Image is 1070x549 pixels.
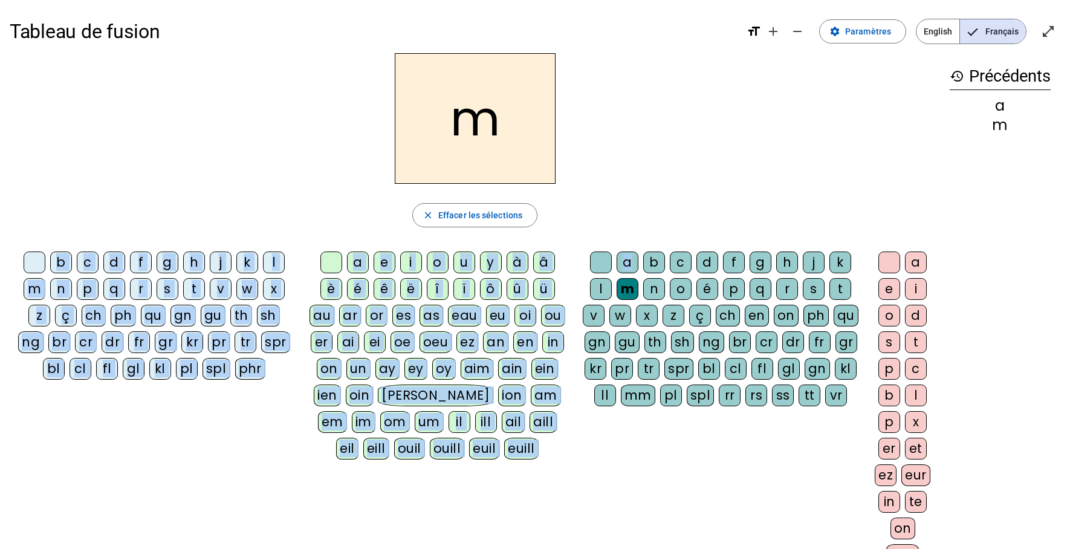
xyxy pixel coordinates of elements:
[423,210,433,221] mat-icon: close
[671,331,694,353] div: sh
[776,278,798,300] div: r
[48,331,70,353] div: br
[432,358,456,380] div: oy
[594,385,616,406] div: ll
[905,491,927,513] div: te
[391,331,415,353] div: oe
[916,19,959,44] span: English
[314,385,341,406] div: ien
[834,305,858,326] div: qu
[486,305,510,326] div: eu
[696,278,718,300] div: é
[257,305,280,326] div: sh
[745,385,767,406] div: rs
[835,331,857,353] div: gr
[660,385,682,406] div: pl
[427,252,449,273] div: o
[875,464,897,486] div: ez
[803,252,825,273] div: j
[799,385,820,406] div: tt
[480,252,502,273] div: y
[723,278,745,300] div: p
[77,252,99,273] div: c
[310,305,334,326] div: au
[729,331,751,353] div: br
[498,385,526,406] div: ion
[235,331,256,353] div: tr
[541,305,565,326] div: ou
[427,278,449,300] div: î
[378,385,493,406] div: [PERSON_NAME]
[208,331,230,353] div: pr
[585,358,606,380] div: kr
[170,305,196,326] div: gn
[480,278,502,300] div: ô
[128,331,150,353] div: fr
[77,278,99,300] div: p
[130,278,152,300] div: r
[507,278,528,300] div: û
[835,358,857,380] div: kl
[111,305,136,326] div: ph
[157,278,178,300] div: s
[905,278,927,300] div: i
[901,464,930,486] div: eur
[263,278,285,300] div: x
[380,411,410,433] div: om
[183,252,205,273] div: h
[183,278,205,300] div: t
[905,305,927,326] div: d
[123,358,144,380] div: gl
[819,19,906,44] button: Paramètres
[336,438,358,460] div: eil
[210,252,232,273] div: j
[750,252,771,273] div: g
[774,305,799,326] div: on
[130,252,152,273] div: f
[878,331,900,353] div: s
[337,331,359,353] div: ai
[504,438,538,460] div: euill
[782,331,804,353] div: dr
[531,358,559,380] div: ein
[352,411,375,433] div: im
[950,69,964,83] mat-icon: history
[825,385,847,406] div: vr
[430,438,464,460] div: ouill
[723,252,745,273] div: f
[404,358,427,380] div: ey
[687,385,715,406] div: spl
[636,305,658,326] div: x
[950,118,1051,132] div: m
[28,305,50,326] div: z
[761,19,785,44] button: Augmenter la taille de la police
[453,252,475,273] div: u
[531,385,561,406] div: am
[498,358,527,380] div: ain
[420,305,443,326] div: as
[905,331,927,353] div: t
[392,305,415,326] div: es
[878,411,900,433] div: p
[50,252,72,273] div: b
[747,24,761,39] mat-icon: format_size
[320,278,342,300] div: è
[176,358,198,380] div: pl
[905,385,927,406] div: l
[643,252,665,273] div: b
[1036,19,1060,44] button: Entrer en plein écran
[103,278,125,300] div: q
[809,331,831,353] div: fr
[453,278,475,300] div: ï
[263,252,285,273] div: l
[719,385,741,406] div: rr
[878,491,900,513] div: in
[375,358,400,380] div: ay
[643,278,665,300] div: n
[790,24,805,39] mat-icon: remove
[670,252,692,273] div: c
[756,331,777,353] div: cr
[339,305,361,326] div: ar
[617,278,638,300] div: m
[533,278,555,300] div: ü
